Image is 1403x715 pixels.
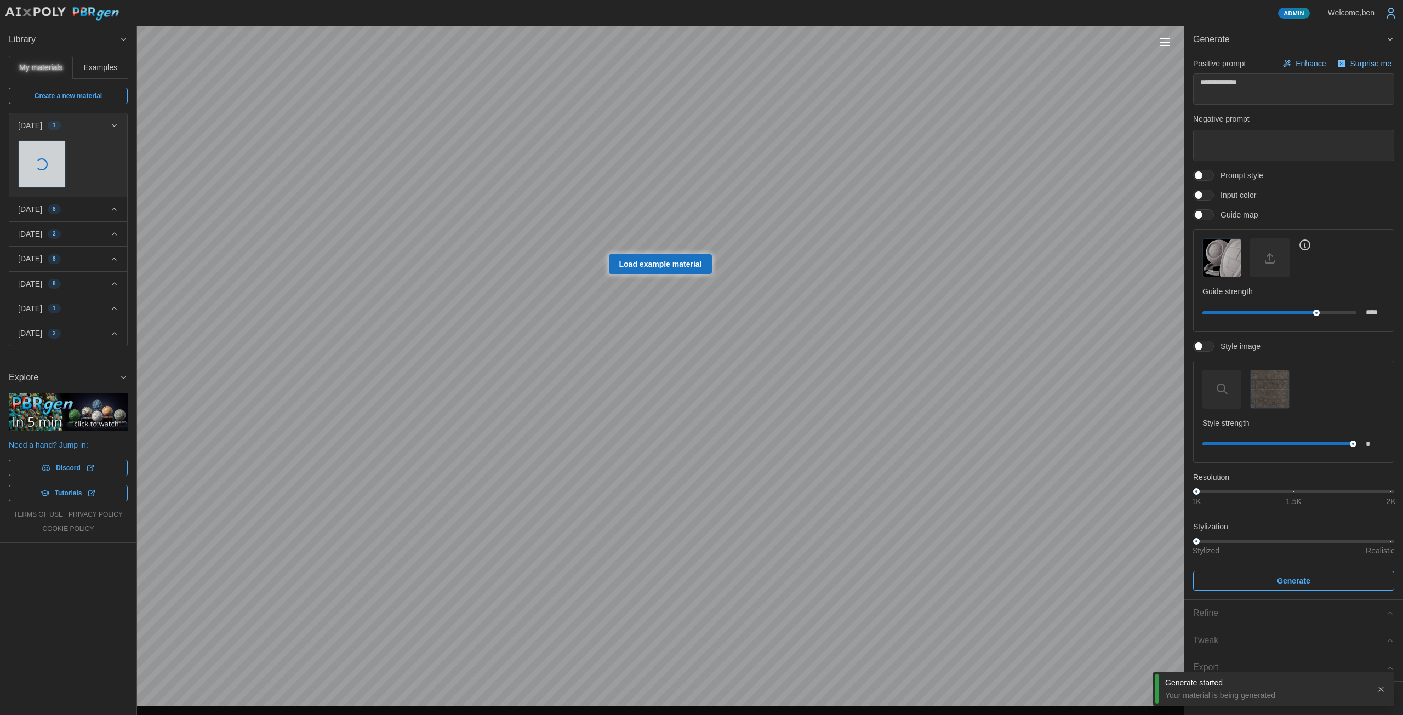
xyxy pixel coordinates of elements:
p: [DATE] [18,278,42,289]
span: 8 [53,279,56,288]
p: [DATE] [18,328,42,339]
a: cookie policy [42,524,94,534]
button: Guide map [1202,238,1241,277]
p: Stylization [1193,521,1394,532]
span: Prompt style [1214,170,1263,181]
p: Guide strength [1202,286,1385,297]
button: Export [1184,654,1403,681]
span: Style image [1214,341,1261,352]
button: Enhance [1280,56,1328,71]
button: [DATE]1 [9,296,127,321]
img: Guide map [1203,239,1241,277]
button: Refine [1184,600,1403,627]
span: Load example material [619,255,702,273]
a: privacy policy [69,510,123,519]
p: Negative prompt [1193,113,1394,124]
span: 8 [53,255,56,264]
p: Enhance [1296,58,1328,69]
p: [DATE] [18,253,42,264]
p: [DATE] [18,120,42,131]
a: Load example material [609,254,712,274]
div: [DATE]1 [9,138,127,197]
span: 1 [53,121,56,130]
span: 2 [53,329,56,338]
button: [DATE]2 [9,222,127,246]
button: Generate [1193,571,1394,591]
span: Create a new material [35,88,102,104]
p: Need a hand? Jump in: [9,439,128,450]
p: Surprise me [1350,58,1394,69]
div: Your material is being generated [1165,690,1368,701]
span: Guide map [1214,209,1258,220]
a: Discord [9,460,128,476]
span: Library [9,26,119,53]
p: Positive prompt [1193,58,1246,69]
div: Generate started [1165,677,1368,688]
img: PBRgen explained in 5 minutes [9,393,128,431]
p: Welcome, ben [1328,7,1375,18]
button: Style image [1250,370,1289,409]
span: Generate [1277,571,1310,590]
button: [DATE]2 [9,321,127,345]
button: [DATE]8 [9,272,127,296]
span: 2 [53,230,56,238]
p: [DATE] [18,303,42,314]
p: Style strength [1202,417,1385,428]
p: My materials [19,62,62,73]
span: Tweak [1193,627,1386,654]
a: terms of use [14,510,63,519]
p: [DATE] [18,204,42,215]
button: Generate [1184,26,1403,53]
a: Create a new material [9,88,128,104]
img: AIxPoly PBRgen [4,7,119,21]
button: Toggle viewport controls [1157,35,1173,50]
span: Tutorials [55,485,82,501]
span: Discord [56,460,81,476]
span: 8 [53,205,56,214]
a: Tutorials [9,485,128,501]
span: Export [1193,654,1386,681]
p: [DATE] [18,228,42,239]
button: Tweak [1184,627,1403,654]
div: Refine [1193,607,1386,620]
button: [DATE]1 [9,113,127,138]
span: 1 [53,304,56,313]
div: Generate [1184,53,1403,599]
span: Admin [1284,8,1304,18]
span: Explore [9,364,119,391]
button: Surprise me [1334,56,1394,71]
p: Resolution [1193,472,1394,483]
button: [DATE]8 [9,197,127,221]
span: Generate [1193,26,1386,53]
span: Examples [84,64,117,71]
img: Style image [1251,370,1288,408]
button: [DATE]8 [9,247,127,271]
span: Input color [1214,190,1256,201]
